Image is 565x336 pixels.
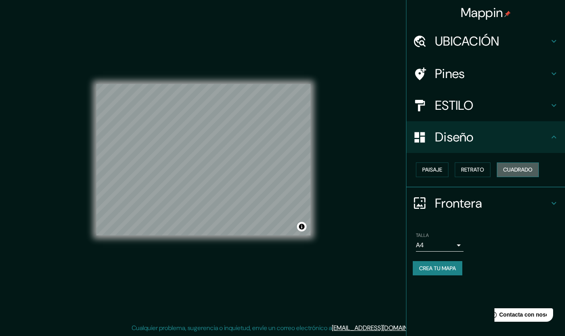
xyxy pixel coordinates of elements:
iframe: Lanzador de widgets de ayuda [494,305,556,327]
div: Pines [406,58,565,90]
div: A4 [416,239,463,252]
h4: UBICACIÓN [435,33,549,49]
p: Cualquier problema, sugerencia o inquietud, envíe un correo electrónico a . [132,323,431,333]
div: UBICACIÓN [406,25,565,57]
h4: Diseño [435,129,549,145]
button: Cuadrado [497,162,539,177]
button: Retrato [455,162,490,177]
h4: Frontera [435,195,549,211]
button: Alternar la atribución [297,222,306,231]
label: TALLA [416,232,429,239]
button: CREA TU MAPA [413,261,462,276]
a: [EMAIL_ADDRESS][DOMAIN_NAME] [332,324,430,332]
canvas: MAPA [96,84,310,235]
img: pin-icon.png [504,11,511,17]
h4: Pines [435,66,549,82]
h4: ESTILO [435,97,549,113]
div: ESTILO [406,90,565,121]
button: Paisaje [416,162,448,177]
h4: Mappin [461,5,511,21]
div: Frontera [406,187,565,219]
div: Diseño [406,121,565,153]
